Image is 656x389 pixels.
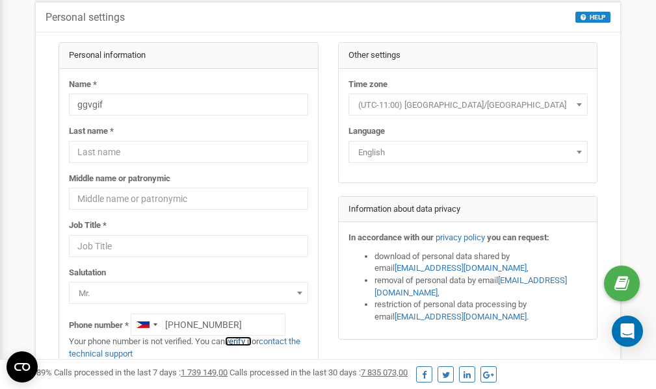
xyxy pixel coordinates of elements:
[69,320,129,332] label: Phone number *
[69,141,308,163] input: Last name
[69,188,308,210] input: Middle name or patronymic
[59,43,318,69] div: Personal information
[69,94,308,116] input: Name
[69,282,308,304] span: Mr.
[69,125,114,138] label: Last name *
[181,368,228,377] u: 1 739 149,00
[69,336,308,360] p: Your phone number is not verified. You can or
[348,79,387,91] label: Time zone
[374,299,588,323] li: restriction of personal data processing by email .
[69,79,97,91] label: Name *
[374,275,567,297] a: [EMAIL_ADDRESS][DOMAIN_NAME]
[69,220,107,232] label: Job Title *
[69,173,170,185] label: Middle name or patronymic
[46,12,125,23] h5: Personal settings
[612,316,643,347] div: Open Intercom Messenger
[69,336,300,358] a: contact the technical support
[374,275,588,299] li: removal of personal data by email ,
[69,267,106,279] label: Salutation
[395,263,527,273] a: [EMAIL_ADDRESS][DOMAIN_NAME]
[361,368,408,377] u: 7 835 073,00
[339,43,597,69] div: Other settings
[348,232,434,242] strong: In accordance with our
[487,232,549,242] strong: you can request:
[230,368,408,377] span: Calls processed in the last 30 days :
[575,12,610,23] button: HELP
[7,351,38,383] button: Open CMP widget
[374,251,588,275] li: download of personal data shared by email ,
[436,232,485,242] a: privacy policy
[353,96,583,114] span: (UTC-11:00) Pacific/Midway
[348,141,588,163] span: English
[225,336,252,346] a: verify it
[54,368,228,377] span: Calls processed in the last 7 days :
[73,284,304,303] span: Mr.
[348,94,588,116] span: (UTC-11:00) Pacific/Midway
[348,125,385,138] label: Language
[69,235,308,257] input: Job Title
[131,314,285,336] input: +1-800-555-55-55
[339,197,597,223] div: Information about data privacy
[395,312,527,321] a: [EMAIL_ADDRESS][DOMAIN_NAME]
[353,144,583,162] span: English
[131,314,161,335] div: Telephone country code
